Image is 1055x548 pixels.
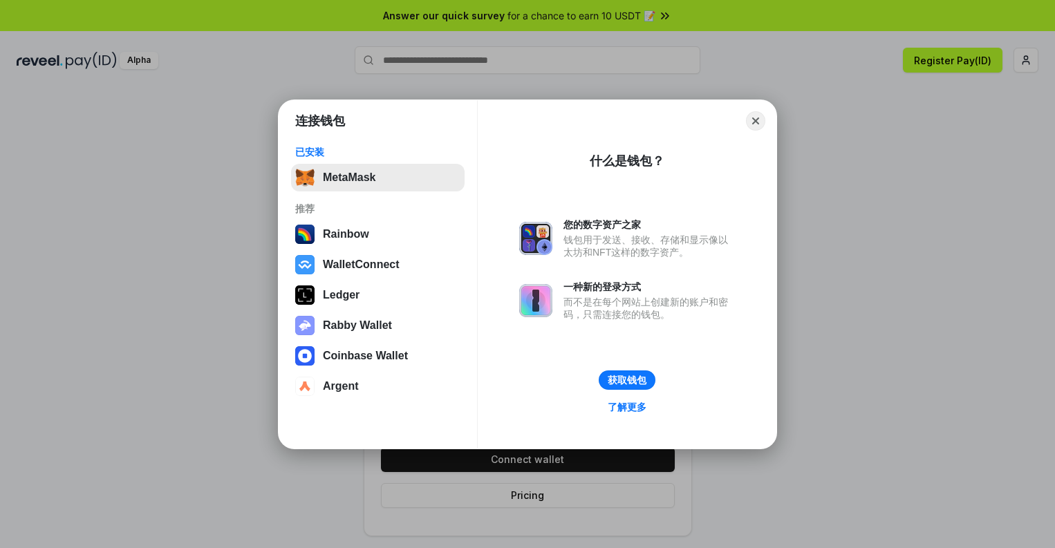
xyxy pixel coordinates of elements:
div: Coinbase Wallet [323,350,408,362]
img: svg+xml,%3Csvg%20xmlns%3D%22http%3A%2F%2Fwww.w3.org%2F2000%2Fsvg%22%20fill%3D%22none%22%20viewBox... [295,316,315,335]
button: Argent [291,372,465,400]
img: svg+xml,%3Csvg%20xmlns%3D%22http%3A%2F%2Fwww.w3.org%2F2000%2Fsvg%22%20fill%3D%22none%22%20viewBox... [519,284,552,317]
div: Ledger [323,289,360,301]
img: svg+xml,%3Csvg%20width%3D%2228%22%20height%3D%2228%22%20viewBox%3D%220%200%2028%2028%22%20fill%3D... [295,346,315,366]
div: 获取钱包 [608,374,646,386]
div: Rainbow [323,228,369,240]
h1: 连接钱包 [295,113,345,129]
div: 了解更多 [608,401,646,413]
div: MetaMask [323,171,375,184]
div: 您的数字资产之家 [563,218,735,231]
img: svg+xml,%3Csvg%20width%3D%2228%22%20height%3D%2228%22%20viewBox%3D%220%200%2028%2028%22%20fill%3D... [295,255,315,274]
button: Rabby Wallet [291,312,465,339]
img: svg+xml,%3Csvg%20fill%3D%22none%22%20height%3D%2233%22%20viewBox%3D%220%200%2035%2033%22%20width%... [295,168,315,187]
div: 而不是在每个网站上创建新的账户和密码，只需连接您的钱包。 [563,296,735,321]
div: 钱包用于发送、接收、存储和显示像以太坊和NFT这样的数字资产。 [563,234,735,258]
div: 推荐 [295,202,460,215]
div: 什么是钱包？ [590,153,664,169]
img: svg+xml,%3Csvg%20width%3D%2228%22%20height%3D%2228%22%20viewBox%3D%220%200%2028%2028%22%20fill%3D... [295,377,315,396]
button: Close [746,111,765,131]
div: Rabby Wallet [323,319,392,332]
img: svg+xml,%3Csvg%20xmlns%3D%22http%3A%2F%2Fwww.w3.org%2F2000%2Fsvg%22%20width%3D%2228%22%20height%3... [295,285,315,305]
button: 获取钱包 [599,370,655,390]
a: 了解更多 [599,398,655,416]
div: 已安装 [295,146,460,158]
button: Rainbow [291,220,465,248]
button: MetaMask [291,164,465,191]
img: svg+xml,%3Csvg%20width%3D%22120%22%20height%3D%22120%22%20viewBox%3D%220%200%20120%20120%22%20fil... [295,225,315,244]
button: Ledger [291,281,465,309]
div: Argent [323,380,359,393]
div: WalletConnect [323,258,400,271]
button: WalletConnect [291,251,465,278]
button: Coinbase Wallet [291,342,465,370]
img: svg+xml,%3Csvg%20xmlns%3D%22http%3A%2F%2Fwww.w3.org%2F2000%2Fsvg%22%20fill%3D%22none%22%20viewBox... [519,222,552,255]
div: 一种新的登录方式 [563,281,735,293]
